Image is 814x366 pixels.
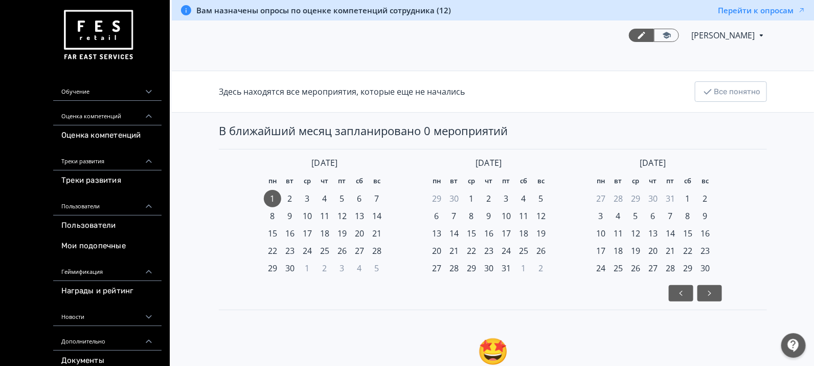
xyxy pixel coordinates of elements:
div: Геймификация [53,256,162,281]
span: вс [373,176,380,186]
span: 17 [596,245,605,257]
span: 11 [519,210,528,222]
span: 12 [337,210,347,222]
span: 30 [484,262,493,274]
span: 7 [375,192,379,205]
div: Обучение [53,76,162,101]
span: 26 [631,262,640,274]
span: 5 [375,262,379,274]
span: 28 [666,262,675,274]
span: 2 [323,262,327,274]
span: 2 [487,192,491,205]
span: 25 [614,262,623,274]
span: 29 [467,262,476,274]
span: 24 [502,245,511,257]
a: Мои подопечные [53,236,162,256]
a: Оценка компетенций [53,125,162,146]
span: 28 [614,192,623,205]
div: В ближайший месяц запланировано 0 мероприятий [219,123,767,139]
span: 26 [536,245,546,257]
div: [DATE] [264,158,386,168]
span: 15 [268,227,277,240]
span: 19 [337,227,347,240]
span: 25 [519,245,528,257]
span: 8 [469,210,474,222]
span: ср [632,176,639,186]
div: [DATE] [428,158,550,168]
span: 28 [372,245,381,257]
span: 30 [648,192,658,205]
span: 14 [666,227,675,240]
span: 9 [703,210,708,222]
span: 21 [666,245,675,257]
span: 26 [337,245,347,257]
span: 23 [700,245,710,257]
span: 20 [648,245,658,257]
span: 21 [372,227,381,240]
span: сб [356,176,363,186]
img: https://files.teachbase.ru/system/account/57463/logo/medium-936fc5084dd2c598f50a98b9cbe0469a.png [61,6,135,64]
span: 4 [522,192,526,205]
span: 9 [487,210,491,222]
span: 27 [596,192,605,205]
button: Все понятно [695,81,767,102]
span: 5 [634,210,638,222]
span: 4 [323,192,327,205]
span: Анна Маницына [691,29,756,41]
span: 10 [596,227,605,240]
span: ср [468,176,475,186]
span: 21 [449,245,459,257]
span: 28 [449,262,459,274]
span: 22 [467,245,476,257]
span: 11 [320,210,329,222]
span: 14 [449,227,459,240]
span: 8 [270,210,275,222]
span: 27 [355,245,364,257]
span: 2 [539,262,544,274]
span: 29 [432,192,441,205]
span: 18 [614,245,623,257]
span: вс [537,176,545,186]
span: пт [338,176,346,186]
span: 1 [270,192,275,205]
span: 22 [268,245,277,257]
span: вс [702,176,709,186]
span: вт [450,176,458,186]
span: чт [485,176,493,186]
span: 3 [599,210,603,222]
span: Вам назначены опросы по оценке компетенций сотрудника (12) [196,5,451,15]
span: 1 [305,262,310,274]
span: 9 [288,210,292,222]
span: 6 [651,210,655,222]
span: 7 [668,210,673,222]
span: 13 [355,210,364,222]
span: пн [268,176,277,186]
span: 18 [320,227,329,240]
span: пт [667,176,674,186]
span: 17 [303,227,312,240]
span: 13 [648,227,658,240]
span: вт [615,176,622,186]
span: 3 [305,192,310,205]
span: 16 [700,227,710,240]
span: 3 [340,262,345,274]
span: пт [503,176,510,186]
span: 15 [683,227,692,240]
span: 8 [686,210,690,222]
span: 5 [340,192,345,205]
span: 19 [536,227,546,240]
span: 4 [616,210,621,222]
span: 16 [484,227,493,240]
span: 1 [469,192,474,205]
div: Новости [53,302,162,326]
a: Треки развития [53,170,162,191]
a: Пользователи [53,216,162,236]
span: 5 [539,192,544,205]
div: [DATE] [592,158,714,168]
span: 20 [432,245,441,257]
div: Здесь находятся все мероприятия, которые еще не начались [219,85,465,98]
span: 23 [285,245,295,257]
span: 25 [320,245,329,257]
span: 2 [703,192,708,205]
span: 1 [686,192,690,205]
